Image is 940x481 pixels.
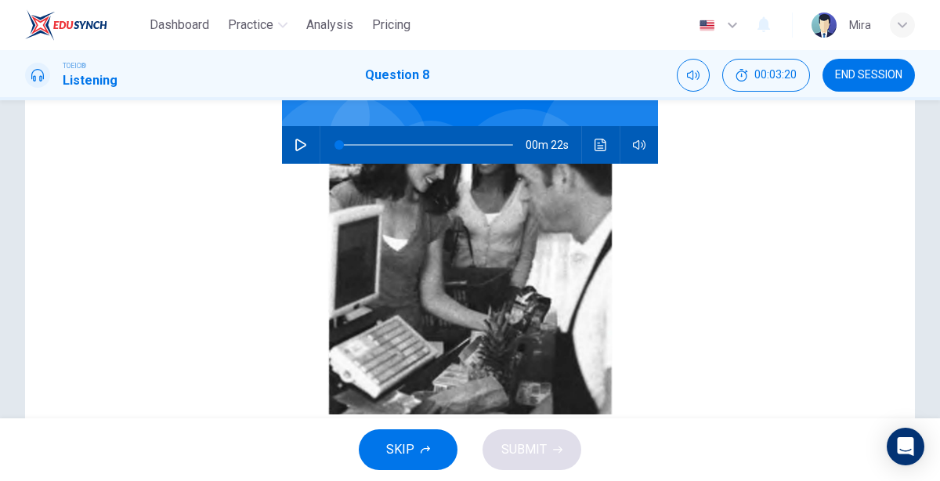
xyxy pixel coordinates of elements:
img: Photographs [282,164,658,414]
a: EduSynch logo [25,9,143,41]
span: END SESSION [835,69,902,81]
span: 00m 22s [526,126,581,164]
img: Profile picture [812,13,837,38]
span: Dashboard [150,16,209,34]
button: END SESSION [822,59,915,92]
span: SKIP [386,439,414,461]
h1: Listening [63,71,117,90]
button: Pricing [366,11,417,39]
span: Practice [228,16,273,34]
div: Mute [677,59,710,92]
button: Analysis [300,11,360,39]
button: SKIP [359,429,457,470]
span: Pricing [372,16,410,34]
div: Mira [849,16,871,34]
img: en [697,20,717,31]
button: 00:03:20 [722,59,810,92]
h1: Question 8 [365,66,429,85]
span: 00:03:20 [754,69,797,81]
img: EduSynch logo [25,9,107,41]
button: Click to see the audio transcription [588,126,613,164]
div: Hide [722,59,810,92]
div: Open Intercom Messenger [887,428,924,465]
span: TOEIC® [63,60,86,71]
button: Practice [222,11,294,39]
button: Dashboard [143,11,215,39]
span: Analysis [306,16,353,34]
